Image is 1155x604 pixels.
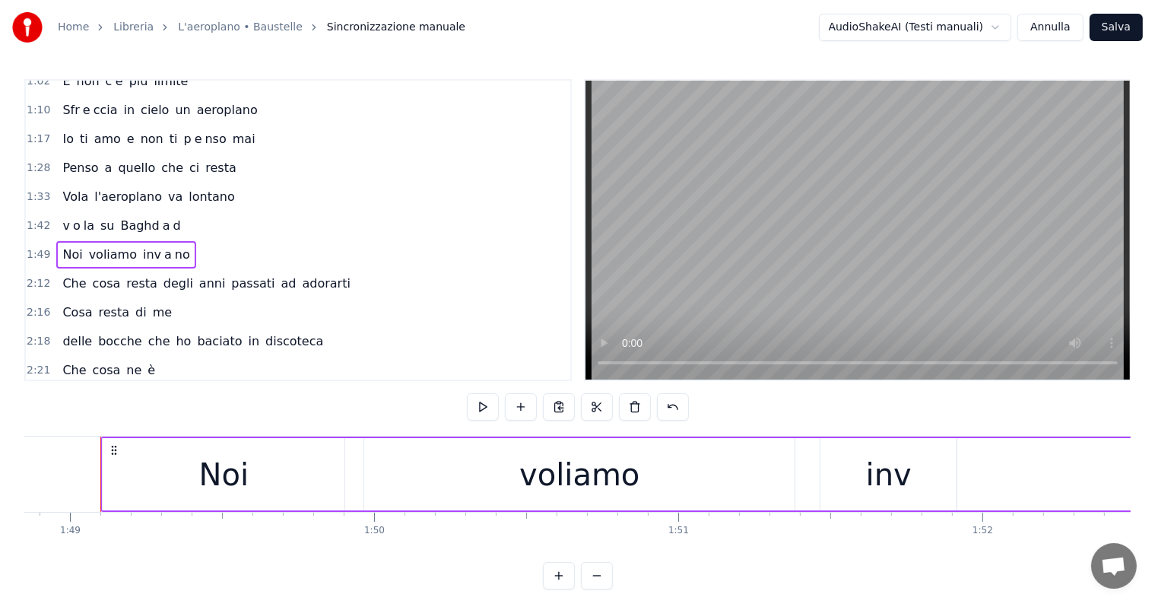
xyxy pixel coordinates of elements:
span: 1:17 [27,132,50,147]
span: resta [204,159,237,176]
span: a [163,246,173,263]
span: in [247,332,262,350]
span: Sincronizzazione manuale [327,20,465,35]
button: Annulla [1017,14,1084,41]
span: un [173,101,192,119]
span: amo [93,130,122,148]
span: cosa [91,275,122,292]
span: passati [230,275,276,292]
span: Penso [61,159,100,176]
span: Che [61,361,87,379]
span: Cosa [61,304,94,321]
div: 1:50 [364,525,385,537]
a: Libreria [113,20,154,35]
span: Baghd [119,217,160,234]
div: 1:51 [668,525,689,537]
span: d [172,217,182,234]
span: inv [141,246,163,263]
span: 1:42 [27,218,50,234]
span: lontano [187,188,236,205]
span: voliamo [87,246,138,263]
button: Salva [1090,14,1143,41]
span: cielo [139,101,170,119]
span: o [71,217,82,234]
span: limite [152,72,189,90]
span: ad [280,275,298,292]
nav: breadcrumb [58,20,465,35]
span: nso [204,130,228,148]
div: voliamo [519,452,639,498]
span: di [134,304,148,321]
span: ne [125,361,143,379]
div: 1:52 [973,525,993,537]
span: anni [198,275,227,292]
span: 2:21 [27,363,50,378]
span: che [147,332,172,350]
span: c'è [104,72,125,90]
span: ti [168,130,179,148]
div: Noi [199,452,249,498]
span: Sfr [61,101,81,119]
span: resta [125,275,158,292]
span: a [103,159,114,176]
span: ccia [92,101,119,119]
span: bocche [97,332,144,350]
span: che [160,159,185,176]
span: adorarti [301,275,352,292]
span: ho [175,332,193,350]
span: ti [78,130,90,148]
span: più [128,72,150,90]
span: Che [61,275,87,292]
span: resta [97,304,131,321]
span: mai [231,130,257,148]
div: inv [866,452,912,498]
span: Io [61,130,75,148]
span: p [182,130,193,148]
span: in [122,101,137,119]
span: 2:18 [27,334,50,349]
span: E [61,72,71,90]
span: Vola [61,188,90,205]
div: 1:49 [60,525,81,537]
span: e [125,130,136,148]
span: a [161,217,172,234]
span: va [167,188,184,205]
span: l'aeroplano [93,188,163,205]
span: 2:12 [27,276,50,291]
a: L'aeroplano • Baustelle [178,20,303,35]
span: 1:28 [27,161,50,176]
span: 1:02 [27,74,50,89]
span: è [146,361,157,379]
span: no [173,246,192,263]
span: 1:49 [27,247,50,262]
span: cosa [91,361,122,379]
span: discoteca [264,332,325,350]
span: Noi [61,246,84,263]
span: non [139,130,165,148]
span: su [99,217,116,234]
span: non [75,72,101,90]
span: ci [188,159,201,176]
img: youka [12,12,43,43]
span: aeroplano [195,101,259,119]
span: me [151,304,173,321]
span: quello [116,159,157,176]
span: la [82,217,96,234]
div: Aprire la chat [1091,543,1137,589]
span: e [81,101,92,119]
span: v [61,217,71,234]
span: 2:16 [27,305,50,320]
span: baciato [195,332,243,350]
a: Home [58,20,89,35]
span: degli [162,275,195,292]
span: e [193,130,204,148]
span: 1:10 [27,103,50,118]
span: delle [61,332,94,350]
span: 1:33 [27,189,50,205]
